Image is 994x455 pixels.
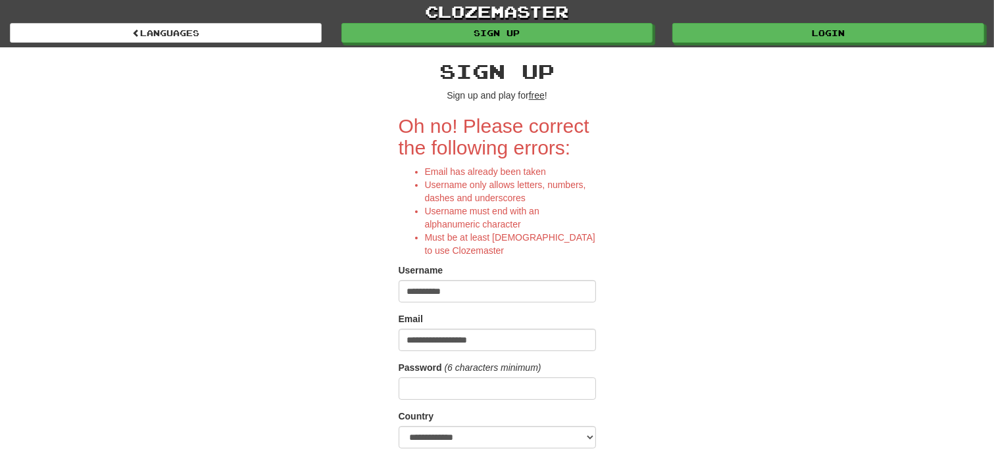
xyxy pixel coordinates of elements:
u: free [529,90,545,101]
label: Email [399,312,423,325]
label: Country [399,410,434,423]
h2: Sign up [399,60,596,82]
a: Login [672,23,984,43]
label: Username [399,264,443,277]
li: Username only allows letters, numbers, dashes and underscores [425,178,596,204]
li: Email has already been taken [425,165,596,178]
li: Username must end with an alphanumeric character [425,204,596,231]
p: Sign up and play for ! [399,89,596,102]
label: Password [399,361,442,374]
a: Sign up [341,23,653,43]
li: Must be at least [DEMOGRAPHIC_DATA] to use Clozemaster [425,231,596,257]
em: (6 characters minimum) [445,362,541,373]
a: Languages [10,23,322,43]
h2: Oh no! Please correct the following errors: [399,115,596,158]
